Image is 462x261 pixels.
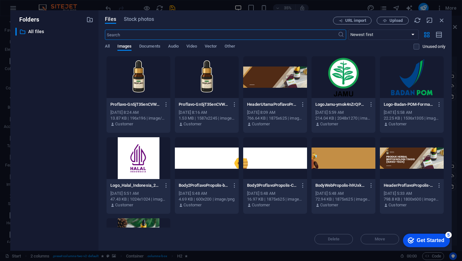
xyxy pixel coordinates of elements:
[28,28,81,35] p: All files
[179,115,235,121] div: 1.53 MB | 1587x2245 | image/png
[389,121,406,127] p: Customer
[438,17,445,24] i: Close
[110,183,160,188] p: Logo_Halal_Indonesia_2022-mZKXy7t481ZZr_ir7QqH1Q.png
[15,28,17,36] div: ​
[414,17,421,24] i: Reload
[320,121,338,127] p: Customer
[315,110,372,115] div: [DATE] 5:59 AM
[179,102,229,107] p: Proflavo-Gn5jT35enCVW_N8Dwrw9BA.png
[205,42,217,51] span: Vector
[247,191,303,196] div: [DATE] 5:48 AM
[384,183,434,188] p: HeaderProflavoPropolis-5sd5RWM8Xnlqy3MzBLO8Qg.png
[423,44,445,50] p: Displays only files that are not in use on the website. Files added during this session can still...
[184,121,201,127] p: Customer
[377,17,409,24] button: Upload
[105,42,110,51] span: All
[315,115,372,121] div: 214.04 KB | 2048x1270 | image/png
[345,19,366,22] span: URL import
[179,110,235,115] div: [DATE] 8:16 AM
[179,191,235,196] div: [DATE] 5:48 AM
[186,42,197,51] span: Video
[252,202,270,208] p: Customer
[247,110,303,115] div: [DATE] 8:09 AM
[19,7,47,13] div: Get Started
[389,202,406,208] p: Customer
[333,17,372,24] button: URL import
[225,42,235,51] span: Other
[179,183,229,188] p: Body2ProflavoPropolis-bhv150HHirJAnYS-QdgbKg.png
[384,110,440,115] div: [DATE] 5:58 AM
[315,191,372,196] div: [DATE] 5:48 AM
[384,115,440,121] div: 22.25 KB | 1536x1305 | image/png
[115,121,133,127] p: Customer
[110,110,167,115] div: [DATE] 8:24 AM
[110,196,167,202] div: 47.43 KB | 1024x1024 | image/png
[115,202,133,208] p: Customer
[315,183,365,188] p: BodyWebPropolis-h9UxkGnHXhwIM7KsAi2GaA.png
[320,202,338,208] p: Customer
[315,102,365,107] p: LogoJamu-ymok4nZrQPHDLTXWIp9Xhg.png
[47,1,54,8] div: 5
[105,15,116,23] span: Files
[86,16,93,23] i: Create new folder
[384,196,440,202] div: 798.8 KB | 1800x600 | image/png
[247,115,303,121] div: 766.64 KB | 1875x625 | image/png
[139,42,160,51] span: Documents
[110,102,160,107] p: Proflavo-Gn5jT35enCVW_N8Dwrw9BA-Qw5DnyUnkwV16KEokq8GJw.png
[247,183,297,188] p: Body3ProflavoPropolis-CiY6cAynbLTFLTXpp6vyxA.png
[384,102,434,107] p: Logo-Badan-POM-Format-SVG-PNG-AI-PDF-EPS-CDR-1536x1305-N_yTQ4QayEkRpQE3v9cLYg.png
[247,196,303,202] div: 16.97 KB | 1875x625 | image/png
[426,17,433,24] i: Minimize
[124,15,154,23] span: Stock photos
[389,19,403,22] span: Upload
[247,102,297,107] p: HeaderUtamaProflavoPropolis-2tqk-T1IRbnkaSWgNlpxRQ.png
[117,42,132,51] span: Images
[252,121,270,127] p: Customer
[110,115,167,121] div: 13.87 KB | 196x196 | image/png
[384,191,440,196] div: [DATE] 5:33 AM
[168,42,179,51] span: Audio
[110,191,167,196] div: [DATE] 5:51 AM
[105,30,338,40] input: Search
[315,196,372,202] div: 72.94 KB | 1875x625 | image/png
[179,196,235,202] div: 4.69 KB | 600x200 | image/png
[5,3,52,17] div: Get Started 5 items remaining, 0% complete
[184,202,201,208] p: Customer
[15,15,39,24] p: Folders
